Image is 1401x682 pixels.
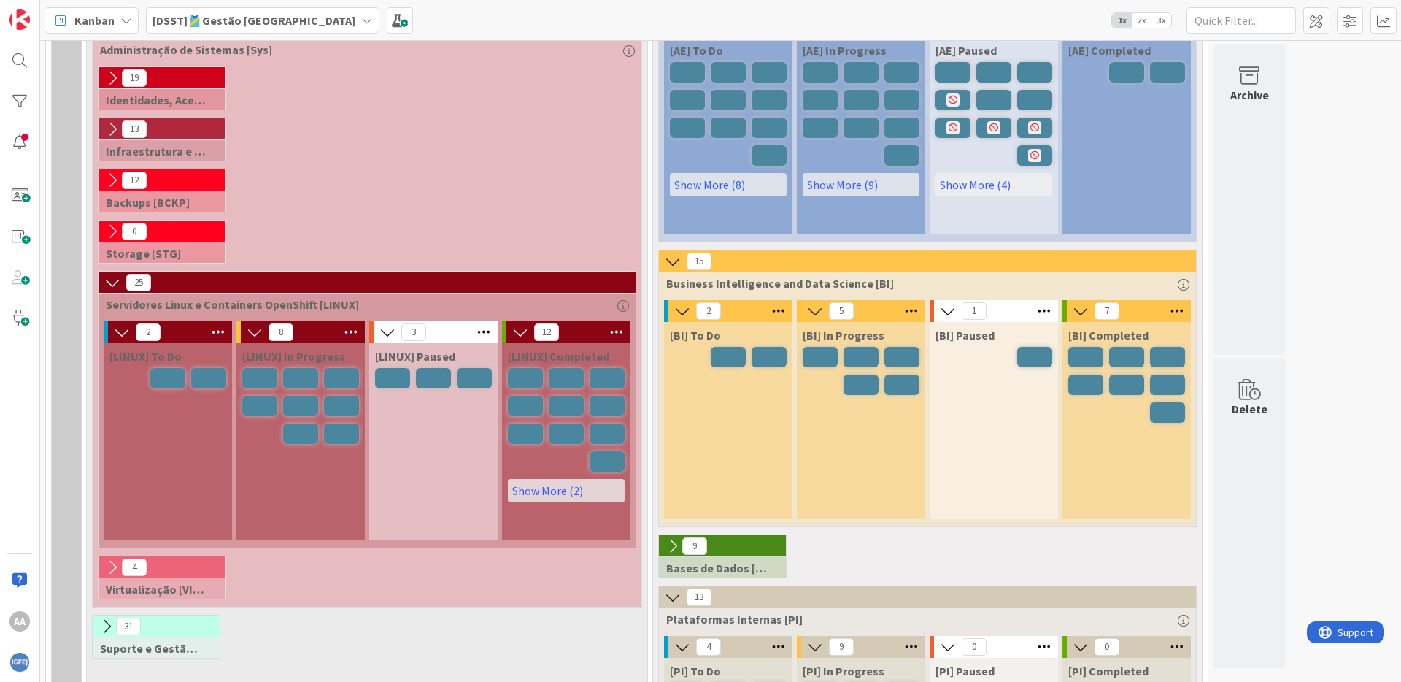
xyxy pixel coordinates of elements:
span: 31 [116,618,141,635]
span: 2 [696,302,721,320]
span: [BI] Paused [935,328,995,342]
span: [BI] To Do [670,328,721,342]
span: 8 [269,323,293,341]
span: [LINUX] To Do [109,349,182,364]
span: [PI] To Do [670,664,721,678]
span: [BI] Completed [1068,328,1149,342]
div: Archive [1230,86,1269,104]
span: Storage [STG] [106,246,207,261]
a: Show More (2) [508,479,625,502]
div: AA [9,611,30,632]
div: Delete [1232,400,1267,418]
img: Visit kanbanzone.com [9,9,30,30]
span: 1x [1112,13,1132,28]
span: 0 [122,223,147,240]
span: 5 [829,302,854,320]
span: 13 [687,589,711,606]
span: [LINUX] Completed [508,349,609,364]
span: 12 [122,172,147,189]
span: Support [31,2,66,20]
span: [BI] In Progress [803,328,884,342]
span: [AE] Completed [1068,43,1151,58]
span: [PI] In Progress [803,664,884,678]
span: Servidores Linux e Containers OpenShift [LINUX] [106,297,617,312]
span: [PI] Paused [935,664,995,678]
span: Business Intelligence and Data Science [BI] [666,276,1178,291]
a: Show More (4) [935,173,1052,196]
span: Virtualização [VIRT] [106,582,207,597]
span: 1 [962,302,987,320]
span: [AE] To Do [670,43,723,58]
span: Backups [BCKP] [106,195,207,210]
span: [PI] Completed [1068,664,1149,678]
span: 13 [122,120,147,138]
span: Kanban [74,12,115,29]
span: [AE] Paused [935,43,997,58]
span: 3x [1151,13,1171,28]
a: Show More (8) [670,173,787,196]
span: Administração de Sistemas [Sys] [100,42,623,57]
span: 0 [962,638,987,656]
span: 9 [682,537,707,555]
span: 2x [1132,13,1151,28]
span: [LINUX] Paused [375,349,455,364]
span: Infraestrutura e Cloud [INFRA+CLOUD] [106,144,207,158]
span: 4 [122,559,147,576]
span: 2 [136,323,161,341]
b: [DSST]🎽Gestão [GEOGRAPHIC_DATA] [153,13,355,28]
span: 19 [122,69,147,87]
span: 3 [401,323,426,341]
span: [LINUX] In Progress [242,349,345,364]
span: Suporte e Gestão de Ativos [SGA] [100,641,201,656]
span: 9 [829,638,854,656]
input: Quick Filter... [1186,7,1296,34]
span: Identidades, Acessos, e Licenças [IAL] [106,93,207,107]
span: 0 [1095,638,1119,656]
img: avatar [9,652,30,673]
span: 12 [534,323,559,341]
span: 7 [1095,302,1119,320]
span: Plataformas Internas [PI] [666,612,1178,627]
span: 4 [696,638,721,656]
a: Show More (9) [803,173,919,196]
span: Bases de Dados [BD] [666,561,768,575]
span: 15 [687,253,711,270]
span: 25 [126,274,151,291]
span: [AE] In Progress [803,43,887,58]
